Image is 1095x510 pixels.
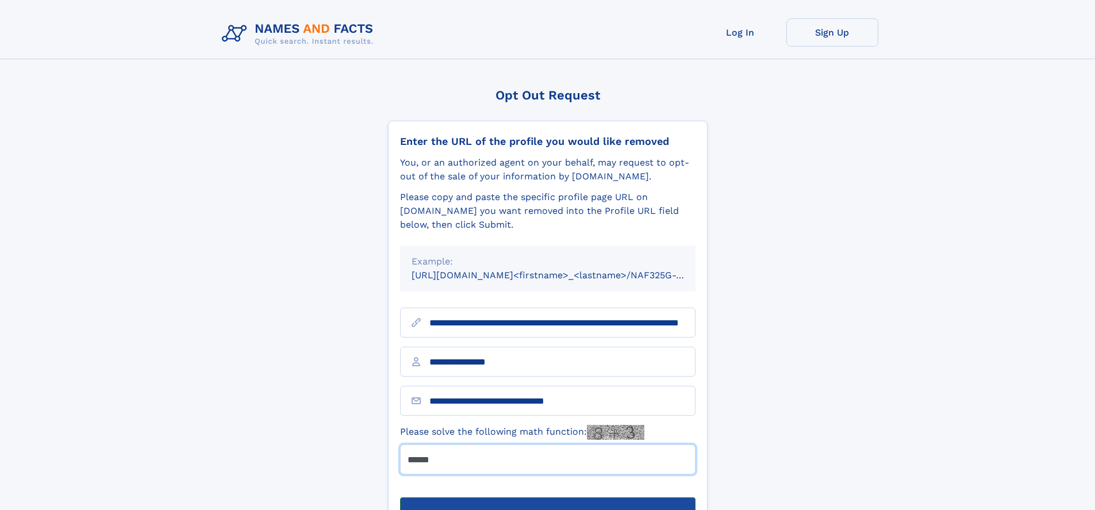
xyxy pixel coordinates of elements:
[400,135,696,148] div: Enter the URL of the profile you would like removed
[400,156,696,183] div: You, or an authorized agent on your behalf, may request to opt-out of the sale of your informatio...
[400,425,644,440] label: Please solve the following math function:
[412,270,717,281] small: [URL][DOMAIN_NAME]<firstname>_<lastname>/NAF325G-xxxxxxxx
[400,190,696,232] div: Please copy and paste the specific profile page URL on [DOMAIN_NAME] you want removed into the Pr...
[786,18,878,47] a: Sign Up
[388,88,708,102] div: Opt Out Request
[412,255,684,269] div: Example:
[694,18,786,47] a: Log In
[217,18,383,49] img: Logo Names and Facts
